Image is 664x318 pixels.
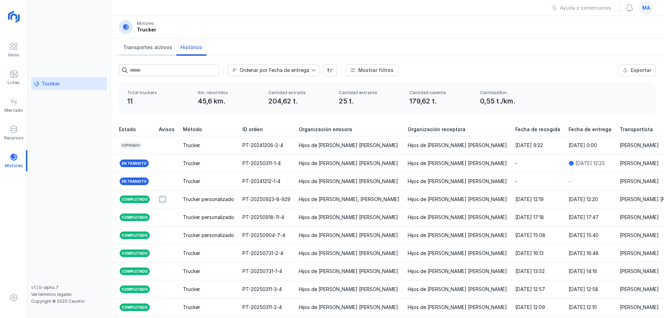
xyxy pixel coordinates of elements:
[408,286,507,293] div: Hijos de [PERSON_NAME] [PERSON_NAME]
[409,96,472,106] div: 179,62 t.
[569,126,611,133] span: Fecha de entrega
[242,160,281,167] div: PT-20250311-1-4
[515,160,517,167] div: -
[408,142,507,149] div: Hijos de [PERSON_NAME] [PERSON_NAME]
[242,232,285,239] div: PT-20250904-7-4
[123,44,172,51] span: Transportes activos
[8,80,20,85] div: Lotes
[299,196,399,203] div: Hijos de [PERSON_NAME], [PERSON_NAME]
[358,67,394,74] div: Mostrar filtros
[560,4,611,11] div: Ayuda y comentarios
[408,160,507,167] div: Hijos de [PERSON_NAME] [PERSON_NAME]
[119,141,143,150] div: Expirado
[299,214,398,221] div: Hijos de [PERSON_NAME] [PERSON_NAME]
[119,285,150,294] div: Completado
[480,96,542,106] div: 0,55 t./km.
[268,90,331,96] div: Cantidad extraída
[119,126,136,133] span: Estado
[299,142,398,149] div: Hijos de [PERSON_NAME] [PERSON_NAME]
[137,21,154,26] div: Motores
[242,178,280,185] div: PT-20241212-1-4
[620,250,659,257] div: [PERSON_NAME]
[569,304,597,311] div: [DATE] 12:10
[569,214,599,221] div: [DATE] 17:47
[242,126,263,133] span: ID orden
[183,126,202,133] span: Método
[183,142,200,149] div: Trucker
[183,196,234,203] div: Trucker personalizado
[198,96,260,106] div: 45,6 km.
[345,64,398,76] button: Mostrar filtros
[242,268,282,275] div: PT-20250731-1-4
[242,286,282,293] div: PT-20250311-3-4
[515,268,545,275] div: [DATE] 13:52
[31,292,72,297] a: Ver términos legales
[127,90,190,96] div: Total truckers
[5,8,22,25] img: logoRight.svg
[119,195,150,204] div: Completado
[183,250,200,257] div: Trucker
[299,304,398,311] div: Hijos de [PERSON_NAME] [PERSON_NAME]
[198,90,260,96] div: Km. recorridos
[183,304,200,311] div: Trucker
[515,214,544,221] div: [DATE] 17:18
[515,196,544,203] div: [DATE] 12:19
[31,78,107,90] a: Trucker
[408,268,507,275] div: Hijos de [PERSON_NAME] [PERSON_NAME]
[409,90,472,96] div: Cantidad saliente
[183,232,234,239] div: Trucker personalizado
[4,135,24,141] div: Recursos
[299,250,398,257] div: Hijos de [PERSON_NAME] [PERSON_NAME]
[408,178,507,185] div: Hijos de [PERSON_NAME] [PERSON_NAME]
[575,160,605,167] div: [DATE] 12:25
[620,126,653,133] span: Transportista
[242,304,282,311] div: PT-20250311-2-4
[515,232,545,239] div: [DATE] 15:08
[642,4,650,11] span: ma
[408,232,507,239] div: Hijos de [PERSON_NAME] [PERSON_NAME]
[620,232,659,239] div: [PERSON_NAME]
[515,178,517,185] div: -
[408,196,507,203] div: Hijos de [PERSON_NAME] [PERSON_NAME]
[127,96,190,106] div: 11
[119,231,150,240] div: Completado
[119,38,176,56] a: Transportes activos
[31,299,107,304] div: Copyright © 2025 Cesefor
[620,142,659,149] div: [PERSON_NAME]
[242,196,290,203] div: PT-20250923-8-929
[183,214,234,221] div: Trucker personalizado
[183,268,200,275] div: Trucker
[181,44,202,51] span: Histórico
[119,177,149,186] div: En tránsito
[137,26,156,33] div: Trucker
[480,90,542,96] div: Cantidad/km.
[620,286,659,293] div: [PERSON_NAME]
[242,250,283,257] div: PT-20250731-2-4
[569,286,598,293] div: [DATE] 12:58
[569,178,571,185] div: -
[119,213,150,222] div: Completado
[408,214,507,221] div: Hijos de [PERSON_NAME] [PERSON_NAME]
[569,268,597,275] div: [DATE] 14:16
[176,38,206,56] a: Histórico
[240,68,309,73] div: Ordenar por Fecha de entrega
[41,80,60,87] div: Trucker
[620,178,659,185] div: [PERSON_NAME]
[242,142,283,149] div: PT-20241206-2-4
[569,196,598,203] div: [DATE] 12:20
[119,303,150,312] div: Completado
[299,126,352,133] span: Organización emisora
[4,108,23,113] div: Mercado
[408,126,465,133] span: Organización receptora
[569,250,599,257] div: [DATE] 16:48
[620,268,659,275] div: [PERSON_NAME]
[620,214,659,221] div: [PERSON_NAME]
[299,160,398,167] div: Hijos de [PERSON_NAME] [PERSON_NAME]
[620,160,659,167] div: [PERSON_NAME]
[569,142,597,149] div: [DATE] 0:00
[299,178,398,185] div: Hijos de [PERSON_NAME] [PERSON_NAME]
[183,286,200,293] div: Trucker
[515,250,544,257] div: [DATE] 16:13
[8,52,19,58] div: Inicio
[547,2,616,14] button: Ayuda y comentarios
